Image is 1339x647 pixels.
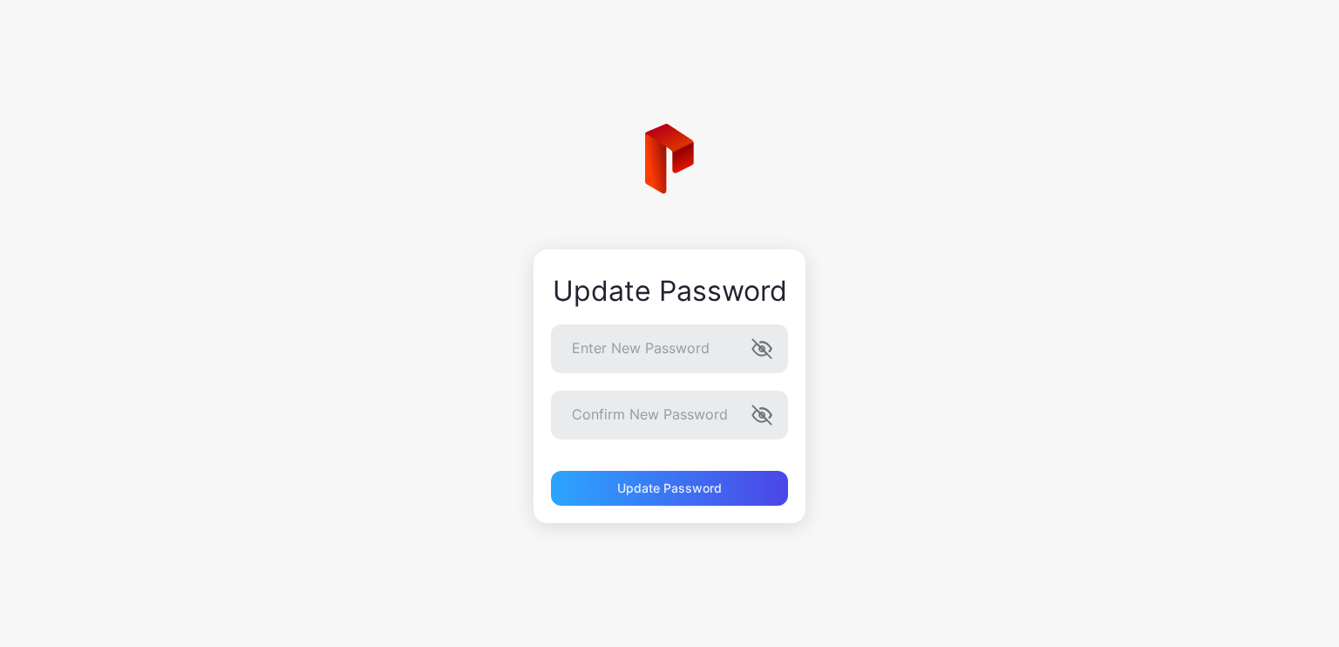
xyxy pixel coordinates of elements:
[617,481,722,495] div: Update Password
[551,324,788,373] input: Enter New Password
[551,471,788,506] button: Update Password
[551,391,788,439] input: Confirm New Password
[551,276,788,307] div: Update Password
[751,338,772,359] button: Enter New Password
[751,405,772,426] button: Confirm New Password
